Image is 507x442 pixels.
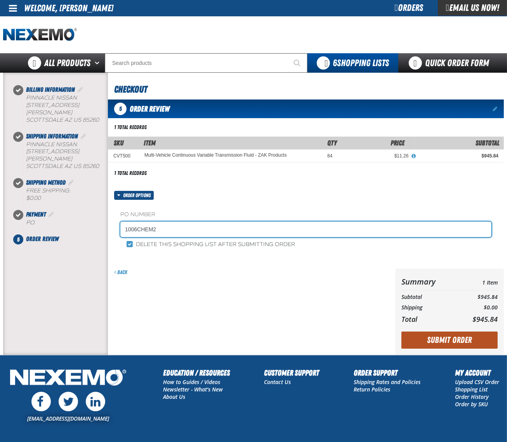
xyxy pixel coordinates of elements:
span: 5 [13,234,23,245]
span: Order Review [26,235,59,243]
a: Edit Shipping Method [67,179,75,186]
label: PO Number [120,211,491,218]
span: Billing Information [26,86,75,93]
button: You have 6 Shopping Lists. Open to view details [307,53,398,73]
th: Shipping [401,302,457,313]
div: 1 total records [114,124,147,131]
span: Shopping Lists [333,58,389,68]
bdo: 85260 [83,117,99,123]
strong: $0.00 [26,195,41,201]
span: Order options [123,191,154,200]
a: Edit Payment [47,211,55,218]
li: Shipping Method. Step 3 of 5. Completed [18,178,108,210]
a: Quick Order Form [398,53,504,73]
bdo: 85260 [83,163,99,169]
span: AZ [64,163,72,169]
a: Return Policies [354,386,390,393]
span: Qty [328,139,337,147]
div: Free Shipping: [26,187,108,202]
h2: Order Support [354,367,420,379]
label: Delete this shopping list after submitting order [127,241,295,248]
span: SCOTTSDALE [26,163,63,169]
span: Payment [26,211,46,218]
a: Upload CSV Order [455,378,499,386]
th: Summary [401,275,457,288]
a: Order by SKU [455,400,488,408]
span: $945.84 [472,314,498,324]
span: US [73,117,81,123]
h2: My Account [455,367,499,379]
a: Shopping List [455,386,488,393]
th: Subtotal [401,292,457,302]
span: Subtotal [476,139,499,147]
div: P.O. [26,219,108,227]
span: Order Review [130,104,170,114]
img: Nexemo Logo [8,367,128,390]
div: $945.84 [420,153,498,159]
a: Back [114,269,127,275]
li: Order Review. Step 5 of 5. Not Completed [18,234,108,244]
input: Search [105,53,307,73]
a: Edit items [493,106,498,112]
td: CVT500 [108,150,139,162]
div: 1 total records [114,169,147,177]
a: Newsletter - What's New [163,386,223,393]
span: Shipping Method [26,179,66,186]
span: 84 [327,153,332,159]
th: Total [401,313,457,325]
span: All Products [44,56,90,70]
span: US [73,163,81,169]
button: Start Searching [288,53,307,73]
nav: Checkout steps. Current step is Order Review. Step 5 of 5 [12,85,108,244]
td: $0.00 [457,302,498,313]
span: [STREET_ADDRESS][PERSON_NAME] [26,102,79,116]
a: Home [3,28,77,42]
span: Pinnacle Nissan [26,141,77,148]
button: Order options [114,191,154,200]
span: 5 [114,103,127,115]
a: Edit Billing Information [76,86,84,93]
strong: 6 [333,58,337,68]
a: Order History [455,393,489,400]
span: SCOTTSDALE [26,117,63,123]
button: View All Prices for Multi-Vehicle Continuous Variable Transmission Fluid - ZAK Products [409,153,419,160]
button: Open All Products pages [92,53,105,73]
li: Payment. Step 4 of 5. Completed [18,210,108,234]
h2: Customer Support [264,367,319,379]
span: AZ [64,117,72,123]
a: About Us [163,393,185,400]
span: Price [391,139,405,147]
input: Delete this shopping list after submitting order [127,241,133,247]
a: SKU [114,139,123,147]
a: Contact Us [264,378,291,386]
td: 1 Item [457,275,498,288]
li: Billing Information. Step 1 of 5. Completed [18,85,108,132]
td: $945.84 [457,292,498,302]
h2: Education / Resources [163,367,230,379]
span: Pinnacle Nissan [26,94,77,101]
a: Edit Shipping Information [80,133,87,140]
img: Nexemo logo [3,28,77,42]
span: Shipping Information [26,133,78,140]
li: Shipping Information. Step 2 of 5. Completed [18,132,108,178]
span: Checkout [114,84,147,95]
span: [STREET_ADDRESS][PERSON_NAME] [26,148,79,162]
span: Item [144,139,156,147]
a: How to Guides / Videos [163,378,220,386]
button: Submit Order [401,332,498,349]
div: $11.26 [344,153,409,159]
a: [EMAIL_ADDRESS][DOMAIN_NAME] [27,415,109,422]
a: Shipping Rates and Policies [354,378,420,386]
a: Multi-Vehicle Continuous Variable Transmission Fluid - ZAK Products [144,153,287,158]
